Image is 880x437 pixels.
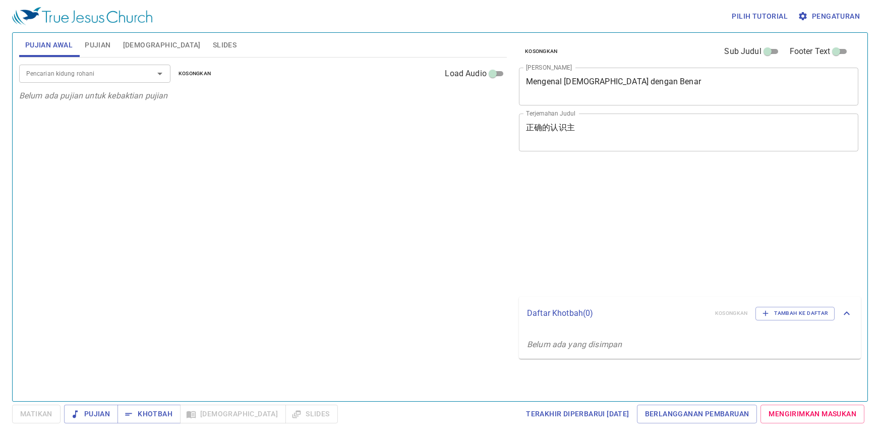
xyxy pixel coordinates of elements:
[118,405,181,423] button: Khotbah
[85,39,110,51] span: Pujian
[800,10,860,23] span: Pengaturan
[760,405,864,423] a: Mengirimkan Masukan
[526,123,851,142] textarea: 正确的认识主
[12,7,152,25] img: True Jesus Church
[172,68,217,80] button: Kosongkan
[796,7,864,26] button: Pengaturan
[123,39,201,51] span: [DEMOGRAPHIC_DATA]
[445,68,487,80] span: Load Audio
[519,45,564,58] button: Kosongkan
[525,47,558,56] span: Kosongkan
[72,408,110,420] span: Pujian
[527,307,707,319] p: Daftar Khotbah ( 0 )
[755,307,835,320] button: Tambah ke Daftar
[126,408,172,420] span: Khotbah
[519,297,861,330] div: Daftar Khotbah(0)KosongkanTambah ke Daftar
[522,405,633,423] a: Terakhir Diperbarui [DATE]
[637,405,757,423] a: Berlangganan Pembaruan
[526,408,629,420] span: Terakhir Diperbarui [DATE]
[153,67,167,81] button: Open
[64,405,118,423] button: Pujian
[762,309,828,318] span: Tambah ke Daftar
[526,77,851,96] textarea: Mengenal [DEMOGRAPHIC_DATA] dengan Benar
[19,91,168,100] i: Belum ada pujian untuk kebaktian pujian
[515,162,792,293] iframe: from-child
[728,7,792,26] button: Pilih tutorial
[25,39,73,51] span: Pujian Awal
[527,340,622,349] i: Belum ada yang disimpan
[790,45,831,58] span: Footer Text
[732,10,788,23] span: Pilih tutorial
[769,408,856,420] span: Mengirimkan Masukan
[645,408,749,420] span: Berlangganan Pembaruan
[213,39,237,51] span: Slides
[724,45,761,58] span: Sub Judul
[179,69,211,78] span: Kosongkan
